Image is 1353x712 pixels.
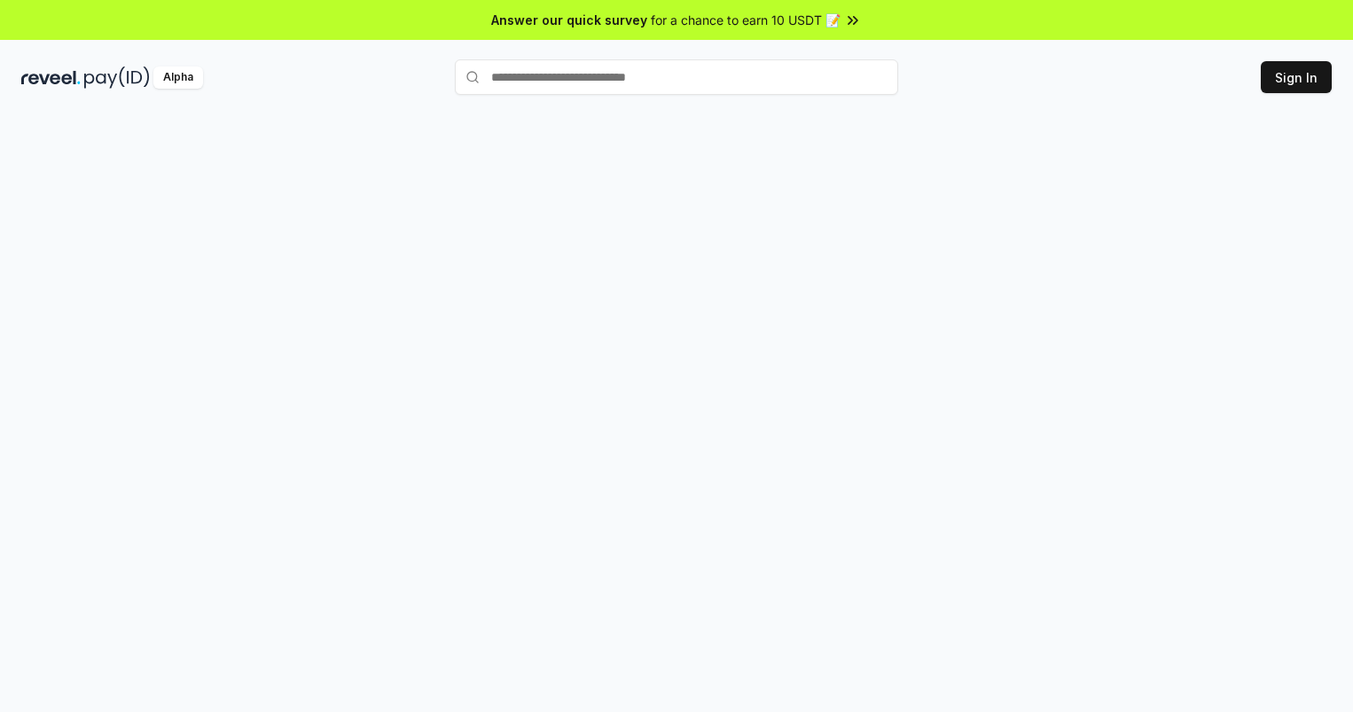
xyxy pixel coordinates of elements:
div: Alpha [153,67,203,89]
span: for a chance to earn 10 USDT 📝 [651,11,841,29]
span: Answer our quick survey [491,11,647,29]
button: Sign In [1261,61,1332,93]
img: pay_id [84,67,150,89]
img: reveel_dark [21,67,81,89]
